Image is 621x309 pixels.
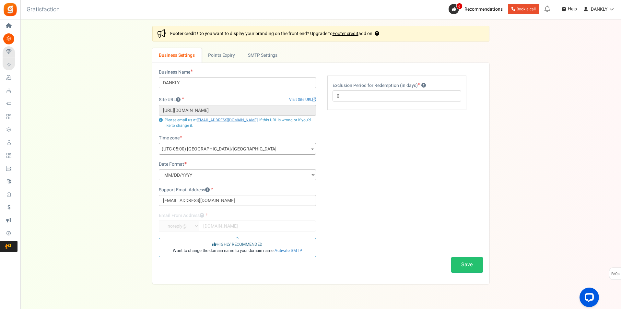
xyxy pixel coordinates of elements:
p: Please email us at , if this URL is wrong or if you'd like to change it. [159,117,316,128]
button: Save [451,257,483,272]
label: Support Email Address [159,187,213,193]
input: http://www.example.com [159,105,316,116]
span: 6 [456,3,463,9]
a: SMTP Settings [241,48,299,63]
a: Visit Site URL [289,97,316,102]
label: Date Format [159,161,187,168]
img: Gratisfaction [3,2,18,17]
a: Help [559,4,580,14]
div: Do you want to display your branding on the front end? Upgrade to add on. [152,26,489,42]
span: Help [566,6,577,12]
label: Exclusion Period for Redemption (in days) [333,82,426,89]
strong: Footer credit ! [170,30,198,37]
h3: Gratisfaction [19,3,67,16]
label: Site URL [159,97,184,103]
a: Footer credit [333,30,358,37]
label: Business Name [159,69,193,76]
a: Book a call [508,4,539,14]
input: Your business name [159,77,316,88]
span: (UTC-05:00) America/Chicago [159,143,316,155]
a: Business Settings [152,48,202,63]
a: [EMAIL_ADDRESS][DOMAIN_NAME] [197,117,258,123]
a: 6 Recommendations [449,4,505,14]
span: DANKLY [591,6,607,13]
span: Want to change the domain name to your domain name. [173,248,302,254]
span: Recommendations [464,6,503,13]
label: Time zone [159,135,182,141]
a: Activate SMTP [275,247,302,254]
a: Points Expiry [202,48,241,63]
span: FAQs [611,268,620,280]
input: support@yourdomain.com [159,195,316,206]
span: HIGHLY RECOMMENDED [212,242,263,248]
